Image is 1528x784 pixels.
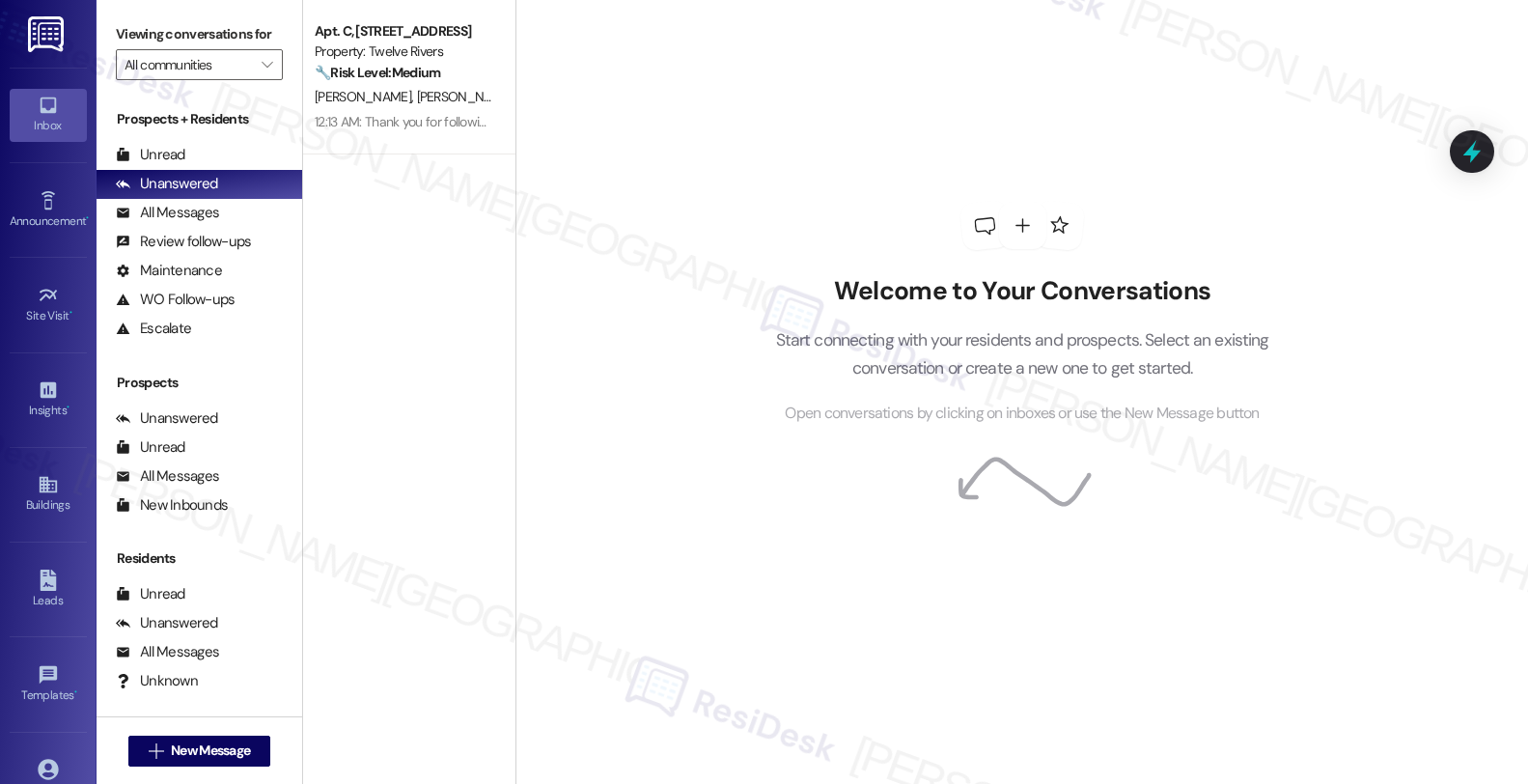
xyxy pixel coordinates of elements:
span: Open conversations by clicking on inboxes or use the New Message button [785,402,1259,426]
div: Unknown [116,671,198,691]
div: 12:13 AM: Thank you for following up and clarifying your concern. I’ve made a note regarding the ... [315,113,1497,130]
div: Unanswered [116,408,218,429]
label: Viewing conversations for [116,19,283,49]
span: [PERSON_NAME] [315,88,417,105]
a: Templates • [10,658,87,711]
span: New Message [171,741,250,761]
span: • [69,306,72,320]
h2: Welcome to Your Conversations [746,276,1298,307]
i:  [262,57,272,72]
a: Buildings [10,468,87,520]
div: Property: Twelve Rivers [315,42,493,62]
div: WO Follow-ups [116,290,235,310]
div: New Inbounds [116,495,228,516]
a: Insights • [10,374,87,426]
div: Unanswered [116,613,218,633]
div: Prospects [97,373,302,393]
input: All communities [125,49,252,80]
span: • [86,211,89,225]
div: Review follow-ups [116,232,251,252]
div: Unread [116,584,185,604]
div: Prospects + Residents [97,109,302,129]
div: Escalate [116,319,191,339]
div: All Messages [116,203,219,223]
div: All Messages [116,642,219,662]
div: Residents [97,548,302,569]
strong: 🔧 Risk Level: Medium [315,64,440,81]
img: ResiDesk Logo [28,16,68,52]
button: New Message [128,736,271,767]
div: Unread [116,437,185,458]
div: All Messages [116,466,219,487]
p: Start connecting with your residents and prospects. Select an existing conversation or create a n... [746,326,1298,381]
div: Apt. C, [STREET_ADDRESS] [315,21,493,42]
a: Site Visit • [10,279,87,331]
div: Maintenance [116,261,222,281]
span: [PERSON_NAME] [417,88,514,105]
a: Leads [10,564,87,616]
span: • [67,401,69,414]
a: Inbox [10,89,87,141]
i:  [149,743,163,759]
div: Unread [116,145,185,165]
div: Unanswered [116,174,218,194]
span: • [74,686,77,699]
